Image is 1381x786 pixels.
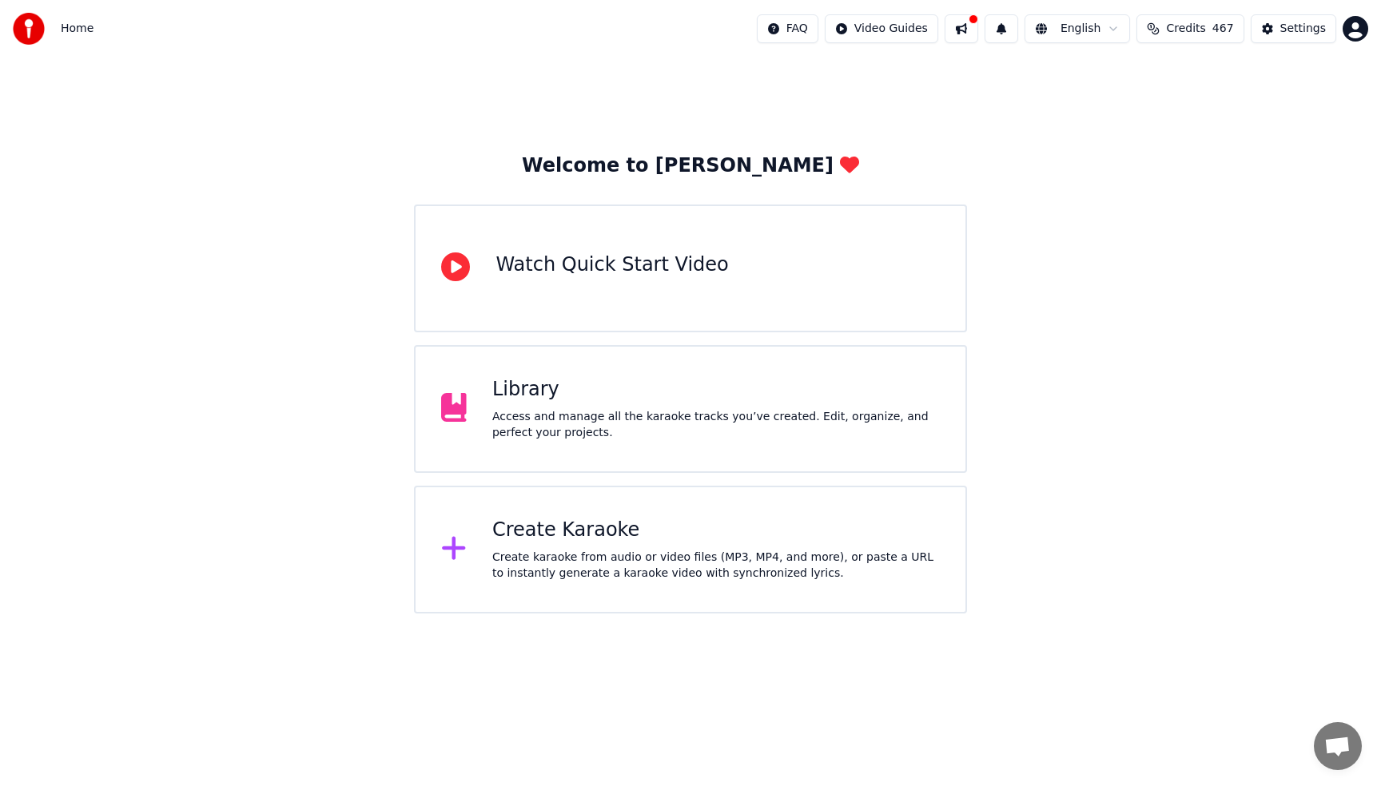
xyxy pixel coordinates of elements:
[492,518,940,543] div: Create Karaoke
[1314,722,1362,770] div: Open chat
[492,550,940,582] div: Create karaoke from audio or video files (MP3, MP4, and more), or paste a URL to instantly genera...
[492,377,940,403] div: Library
[1212,21,1234,37] span: 467
[1280,21,1326,37] div: Settings
[495,252,728,278] div: Watch Quick Start Video
[13,13,45,45] img: youka
[61,21,94,37] span: Home
[825,14,938,43] button: Video Guides
[757,14,818,43] button: FAQ
[1166,21,1205,37] span: Credits
[1136,14,1244,43] button: Credits467
[522,153,859,179] div: Welcome to [PERSON_NAME]
[1251,14,1336,43] button: Settings
[61,21,94,37] nav: breadcrumb
[492,409,940,441] div: Access and manage all the karaoke tracks you’ve created. Edit, organize, and perfect your projects.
